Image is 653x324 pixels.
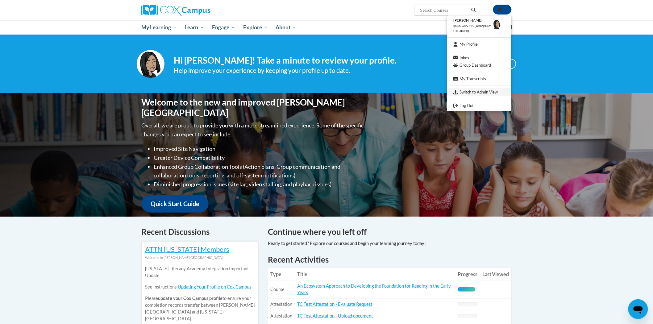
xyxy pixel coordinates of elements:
h4: Hi [PERSON_NAME]! Take a minute to review your profile. [174,55,469,66]
input: Search Courses [420,6,469,14]
a: My Learning [137,20,181,35]
span: [PERSON_NAME] [453,18,482,23]
img: Cox Campus [141,5,210,16]
h1: Welcome to the new and improved [PERSON_NAME][GEOGRAPHIC_DATA] [141,97,365,118]
span: My Learning [141,24,177,31]
a: Switch to Admin View [447,88,511,96]
span: Explore [243,24,268,31]
th: Progress [455,268,480,280]
a: Learn [181,20,208,35]
a: Cox Campus [141,5,259,16]
a: About [272,20,301,35]
span: Attestation [270,313,292,318]
h1: Recent Activities [268,254,512,265]
a: Inbox [447,54,511,62]
li: Greater Device Compatibility [154,153,365,162]
a: Engage [208,20,239,35]
button: Account Settings [493,5,512,15]
a: An Ecosystem Approach to Developing the Foundation for Reading in the Early Years [297,283,451,295]
li: Improved Site Navigation [154,144,365,153]
span: About [276,24,297,31]
span: ([GEOGRAPHIC_DATA]/New_York UTC-04:00) [453,24,501,33]
p: See instructions: [145,284,255,290]
a: Explore [239,20,272,35]
a: My Profile [447,40,511,48]
h4: Continue where you left off [268,226,512,238]
div: Help improve your experience by keeping your profile up to date. [174,65,469,76]
a: Logout [447,102,511,110]
div: Main menu [132,20,521,35]
li: Diminished progression issues (site lag, video stalling, and playback issues) [154,180,365,189]
span: Attestation [270,301,292,307]
a: ATTN [US_STATE] Members [145,245,229,253]
a: My Transcripts [447,75,511,83]
div: Welcome to [PERSON_NAME][GEOGRAPHIC_DATA]! [145,254,255,261]
p: Overall, we are proud to provide you with a more streamlined experience. Some of the specific cha... [141,121,365,139]
div: Progress, % [458,287,475,292]
th: Title [295,268,455,280]
a: Updating Your Profile on Cox Campus [178,284,251,289]
p: [US_STATE] Literacy Academy Integration Important Update [145,265,255,279]
span: Course [270,287,285,292]
th: Last Viewed [480,268,512,280]
a: Group Dashboard [447,61,511,69]
img: Learner Profile Avatar [491,18,503,30]
a: TC Test Attestation - Upload document [297,313,373,318]
a: TC Test Attestation - Evaluate Request [297,301,372,307]
span: Engage [212,24,235,31]
button: Search [469,6,478,14]
th: Type [268,268,295,280]
b: update your Cox Campus profile [158,296,223,301]
li: Enhanced Group Collaboration Tools (Action plans, Group communication and collaboration tools, re... [154,162,365,180]
h4: Recent Discussions [141,226,259,238]
iframe: Button to launch messaging window [628,299,648,319]
span: Learn [185,24,204,31]
a: Quick Start Guide [141,195,209,213]
img: Profile Image [137,50,164,78]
